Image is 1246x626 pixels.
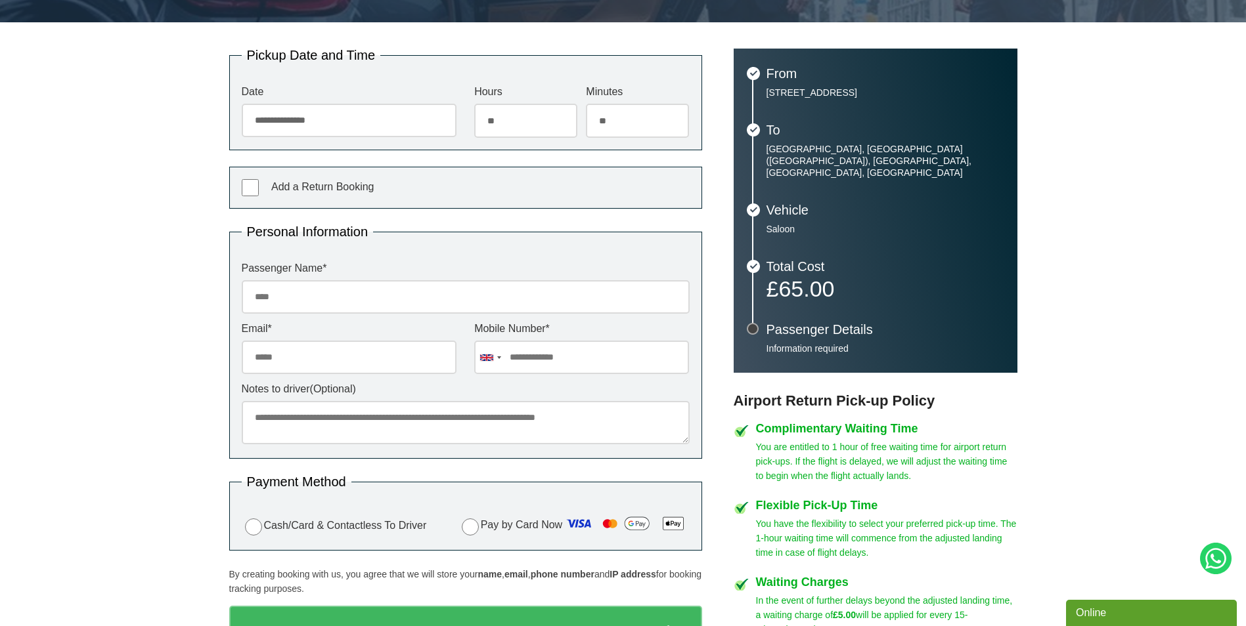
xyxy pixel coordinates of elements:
label: Passenger Name [242,263,690,274]
label: Notes to driver [242,384,690,394]
p: Saloon [767,223,1004,235]
h3: Total Cost [767,260,1004,273]
span: (Optional) [310,383,356,394]
p: [GEOGRAPHIC_DATA], [GEOGRAPHIC_DATA] ([GEOGRAPHIC_DATA]), [GEOGRAPHIC_DATA], [GEOGRAPHIC_DATA], [... [767,143,1004,178]
label: Pay by Card Now [458,513,690,538]
input: Pay by Card Now [462,518,479,535]
input: Cash/Card & Contactless To Driver [245,518,262,535]
p: Information required [767,343,1004,354]
h3: From [767,67,1004,80]
h4: Complimentary Waiting Time [756,423,1017,434]
h4: Waiting Charges [756,576,1017,588]
div: United Kingdom: +44 [475,341,505,373]
h3: Airport Return Pick-up Policy [734,392,1017,409]
label: Email [242,323,456,334]
strong: phone number [531,569,594,579]
p: By creating booking with us, you agree that we will store your , , and for booking tracking purpo... [229,567,702,596]
legend: Pickup Date and Time [242,49,381,62]
label: Date [242,87,456,97]
p: You are entitled to 1 hour of free waiting time for airport return pick-ups. If the flight is del... [756,440,1017,483]
strong: IP address [610,569,656,579]
span: 65.00 [778,276,834,301]
h3: Vehicle [767,203,1004,217]
p: [STREET_ADDRESS] [767,87,1004,98]
h3: Passenger Details [767,323,1004,336]
input: Add a Return Booking [242,179,259,196]
strong: email [504,569,528,579]
strong: name [478,569,502,579]
h4: Flexible Pick-Up Time [756,499,1017,511]
legend: Personal Information [242,225,374,238]
p: You have the flexibility to select your preferred pick-up time. The 1-hour waiting time will comm... [756,516,1017,560]
label: Mobile Number [474,323,689,334]
label: Minutes [586,87,689,97]
iframe: chat widget [1066,597,1239,626]
p: £ [767,280,1004,298]
label: Cash/Card & Contactless To Driver [242,516,427,535]
strong: £5.00 [833,610,856,620]
label: Hours [474,87,577,97]
span: Add a Return Booking [271,181,374,192]
h3: To [767,123,1004,136]
legend: Payment Method [242,475,351,488]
